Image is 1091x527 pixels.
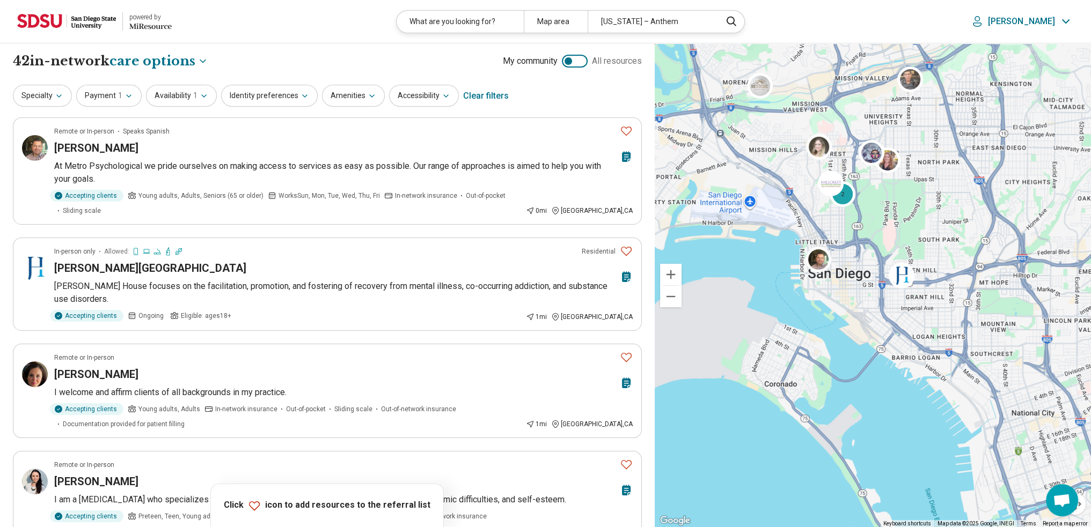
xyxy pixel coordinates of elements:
[397,11,524,33] div: What are you looking for?
[146,85,217,107] button: Availability1
[129,12,172,22] div: powered by
[221,85,318,107] button: Identity preferences
[54,474,138,489] h3: [PERSON_NAME]
[138,311,164,321] span: Ongoing
[395,191,457,201] span: In-network insurance
[118,90,122,101] span: 1
[551,419,633,429] div: [GEOGRAPHIC_DATA] , CA
[1021,521,1036,526] a: Terms
[215,404,277,414] span: In-network insurance
[616,454,637,476] button: Favorite
[526,419,547,429] div: 1 mi
[279,191,380,201] span: Works Sun, Mon, Tue, Wed, Thu, Fri
[63,206,101,216] span: Sliding scale
[54,261,246,276] h3: [PERSON_NAME][GEOGRAPHIC_DATA]
[54,353,114,362] p: Remote or In-person
[54,140,138,155] h3: [PERSON_NAME]
[54,367,138,382] h3: [PERSON_NAME]
[616,346,637,368] button: Favorite
[224,499,430,512] p: Click icon to add resources to the referral list
[193,90,197,101] span: 1
[424,511,487,521] span: In-network insurance
[50,310,123,322] div: Accepting clients
[109,52,195,70] span: care options
[138,511,307,521] span: Preteen, Teen, Young adults, Adults, Seniors (65 or older)
[54,247,96,256] p: In-person only
[616,120,637,142] button: Favorite
[1046,484,1078,516] a: Open chat
[54,386,633,399] p: I welcome and affirm clients of all backgrounds in my practice.
[17,9,172,34] a: San Diego State Universitypowered by
[63,419,185,429] span: Documentation provided for patient filling
[54,127,114,136] p: Remote or In-person
[830,181,856,207] div: 2
[13,52,208,70] h1: 42 in-network
[503,55,558,68] span: My community
[123,127,170,136] span: Speaks Spanish
[54,160,633,185] p: At Metro Psychological we pride ourselves on making access to services as easy as possible. Our r...
[466,191,506,201] span: Out-of-pocket
[54,280,633,306] p: [PERSON_NAME] House focuses on the facilitation, promotion, and fostering of recovery from mental...
[334,404,372,414] span: Sliding scale
[582,247,616,256] p: Residential
[660,286,682,307] button: Zoom out
[660,264,682,285] button: Zoom in
[138,191,263,201] span: Young adults, Adults, Seniors (65 or older)
[13,85,72,107] button: Specialty
[17,9,116,34] img: San Diego State University
[526,206,547,216] div: 0 mi
[50,190,123,202] div: Accepting clients
[54,493,633,506] p: I am a [MEDICAL_DATA] who specializes in trauma, anxiety, [MEDICAL_DATA], OCD, relational and aca...
[322,85,385,107] button: Amenities
[616,240,637,262] button: Favorite
[526,312,547,322] div: 1 mi
[551,206,633,216] div: [GEOGRAPHIC_DATA] , CA
[592,55,642,68] span: All resources
[76,85,142,107] button: Payment1
[104,247,129,256] span: Allowed:
[109,52,208,70] button: Care options
[588,11,715,33] div: [US_STATE] – Anthem
[988,16,1055,27] p: [PERSON_NAME]
[50,403,123,415] div: Accepting clients
[138,404,200,414] span: Young adults, Adults
[54,460,114,470] p: Remote or In-person
[551,312,633,322] div: [GEOGRAPHIC_DATA] , CA
[50,510,123,522] div: Accepting clients
[381,404,456,414] span: Out-of-network insurance
[938,521,1014,526] span: Map data ©2025 Google, INEGI
[463,83,509,109] div: Clear filters
[1043,521,1088,526] a: Report a map error
[524,11,588,33] div: Map area
[286,404,326,414] span: Out-of-pocket
[389,85,459,107] button: Accessibility
[181,311,231,321] span: Eligible: ages 18+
